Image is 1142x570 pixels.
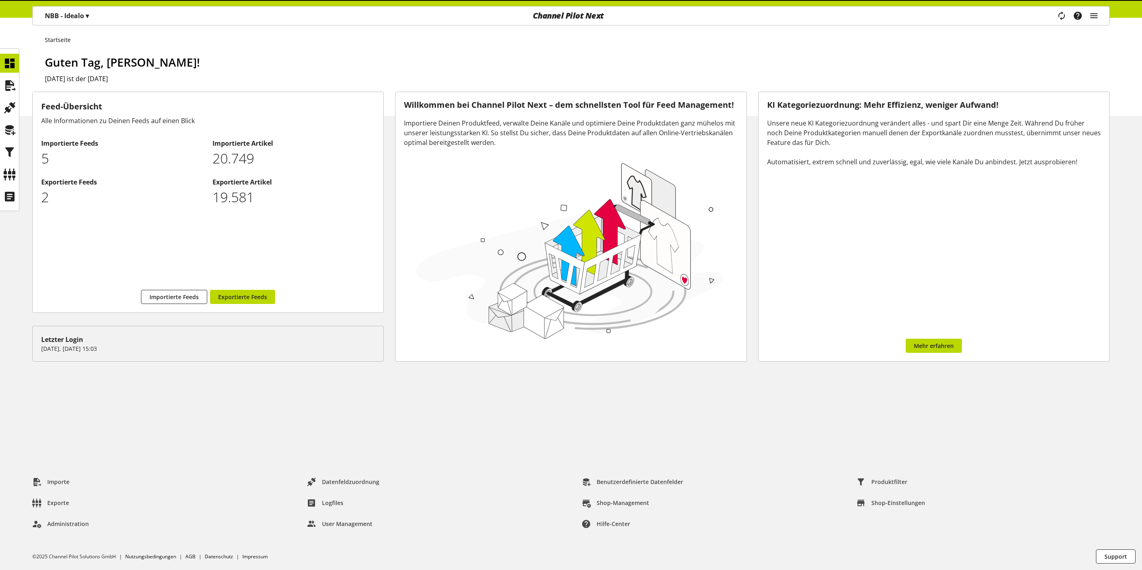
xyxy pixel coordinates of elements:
button: Support [1096,549,1136,564]
p: 20749 [212,148,375,169]
a: Produktfilter [850,475,914,489]
a: Shop-Management [575,496,656,510]
h3: KI Kategoriezuordnung: Mehr Effizienz, weniger Aufwand! [767,101,1101,110]
a: Exporte [26,496,76,510]
span: Importierte Feeds [149,293,199,301]
span: User Management [322,520,372,528]
a: Nutzungsbedingungen [125,553,176,560]
h2: Exportierte Feeds [41,177,204,187]
a: Datenschutz [205,553,233,560]
span: Exporte [47,499,69,507]
a: Datenfeldzuordnung [301,475,386,489]
img: 78e1b9dcff1e8392d83655fcfc870417.svg [412,157,728,343]
span: Logfiles [322,499,343,507]
span: Exportierte Feeds [218,293,267,301]
a: Hilfe-Center [575,517,637,531]
a: Importierte Feeds [141,290,207,304]
a: Exportierte Feeds [210,290,275,304]
span: Shop-Management [597,499,649,507]
h2: Exportierte Artikel [212,177,375,187]
span: Datenfeldzuordnung [322,478,379,486]
h2: Importierte Feeds [41,138,204,148]
p: [DATE], [DATE] 15:03 [41,344,375,353]
div: Alle Informationen zu Deinen Feeds auf einen Blick [41,116,375,126]
span: Mehr erfahren [914,342,954,350]
p: 5 [41,148,204,169]
span: Benutzerdefinierte Datenfelder [597,478,683,486]
a: Importe [26,475,76,489]
h3: Feed-Übersicht [41,101,375,113]
li: ©2025 Channel Pilot Solutions GmbH [32,553,125,560]
nav: main navigation [32,6,1110,25]
span: Administration [47,520,89,528]
h2: Importierte Artikel [212,138,375,148]
h3: Willkommen bei Channel Pilot Next – dem schnellsten Tool für Feed Management! [404,101,738,110]
h2: [DATE] ist der [DATE] [45,74,1110,84]
span: Support [1104,552,1127,561]
a: Mehr erfahren [906,339,962,353]
a: User Management [301,517,379,531]
a: Shop-Einstellungen [850,496,932,510]
span: Importe [47,478,69,486]
div: Importiere Deinen Produktfeed, verwalte Deine Kanäle und optimiere Deine Produktdaten ganz mühelo... [404,118,738,147]
a: AGB [185,553,196,560]
a: Administration [26,517,95,531]
span: Hilfe-Center [597,520,630,528]
a: Logfiles [301,496,350,510]
span: Shop-Einstellungen [871,499,925,507]
p: 19581 [212,187,375,207]
a: Impressum [242,553,268,560]
div: Letzter Login [41,335,375,344]
span: Produktfilter [871,478,907,486]
div: Unsere neue KI Kategoriezuordnung verändert alles - und spart Dir eine Menge Zeit. Während Du frü... [767,118,1101,167]
a: Benutzerdefinierte Datenfelder [575,475,690,489]
p: 2 [41,187,204,207]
